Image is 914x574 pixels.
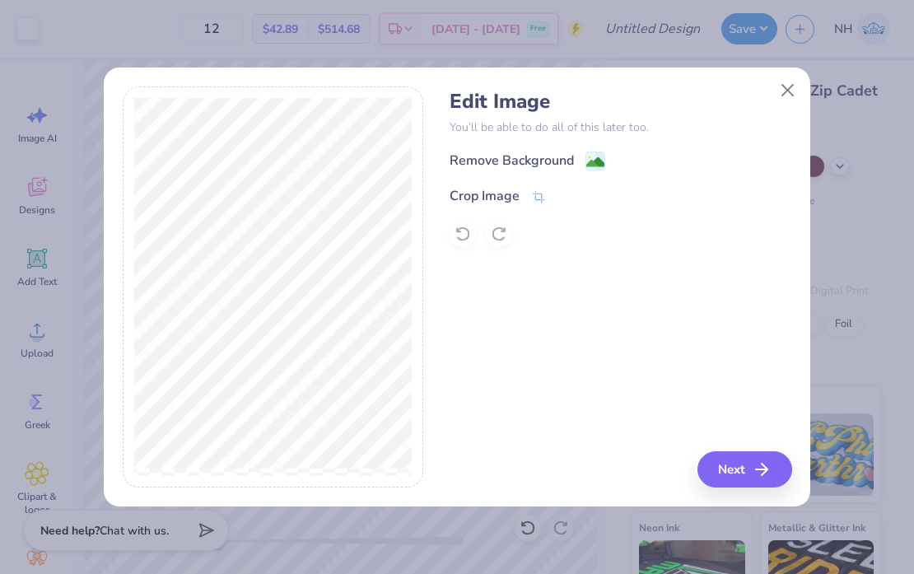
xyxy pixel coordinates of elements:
[450,90,791,114] h4: Edit Image
[450,151,574,170] div: Remove Background
[697,451,792,488] button: Next
[450,186,520,206] div: Crop Image
[772,75,804,106] button: Close
[450,119,791,136] p: You’ll be able to do all of this later too.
